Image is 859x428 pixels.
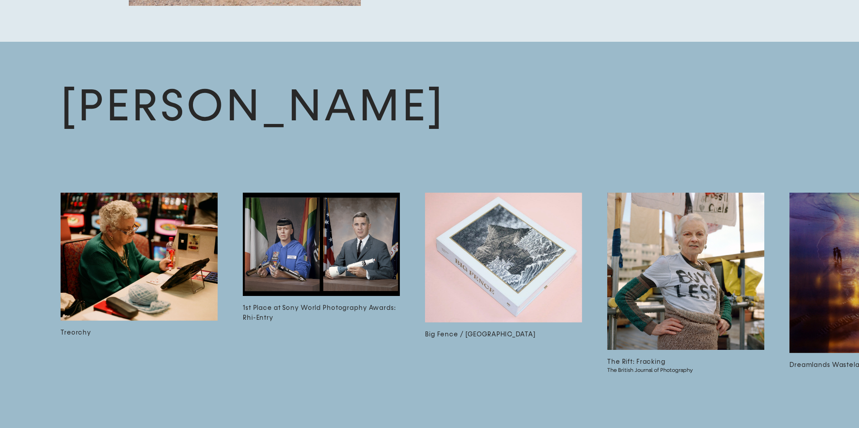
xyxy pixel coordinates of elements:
a: [PERSON_NAME] [61,78,798,134]
h3: The Rift: Fracking [607,357,764,367]
h3: 1st Place at Sony World Photography Awards: Rhi-Entry [243,303,400,323]
h3: Treorchy [61,328,218,338]
span: The British Journal of Photography [607,367,749,374]
h3: Big Fence / [GEOGRAPHIC_DATA] [425,330,582,340]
